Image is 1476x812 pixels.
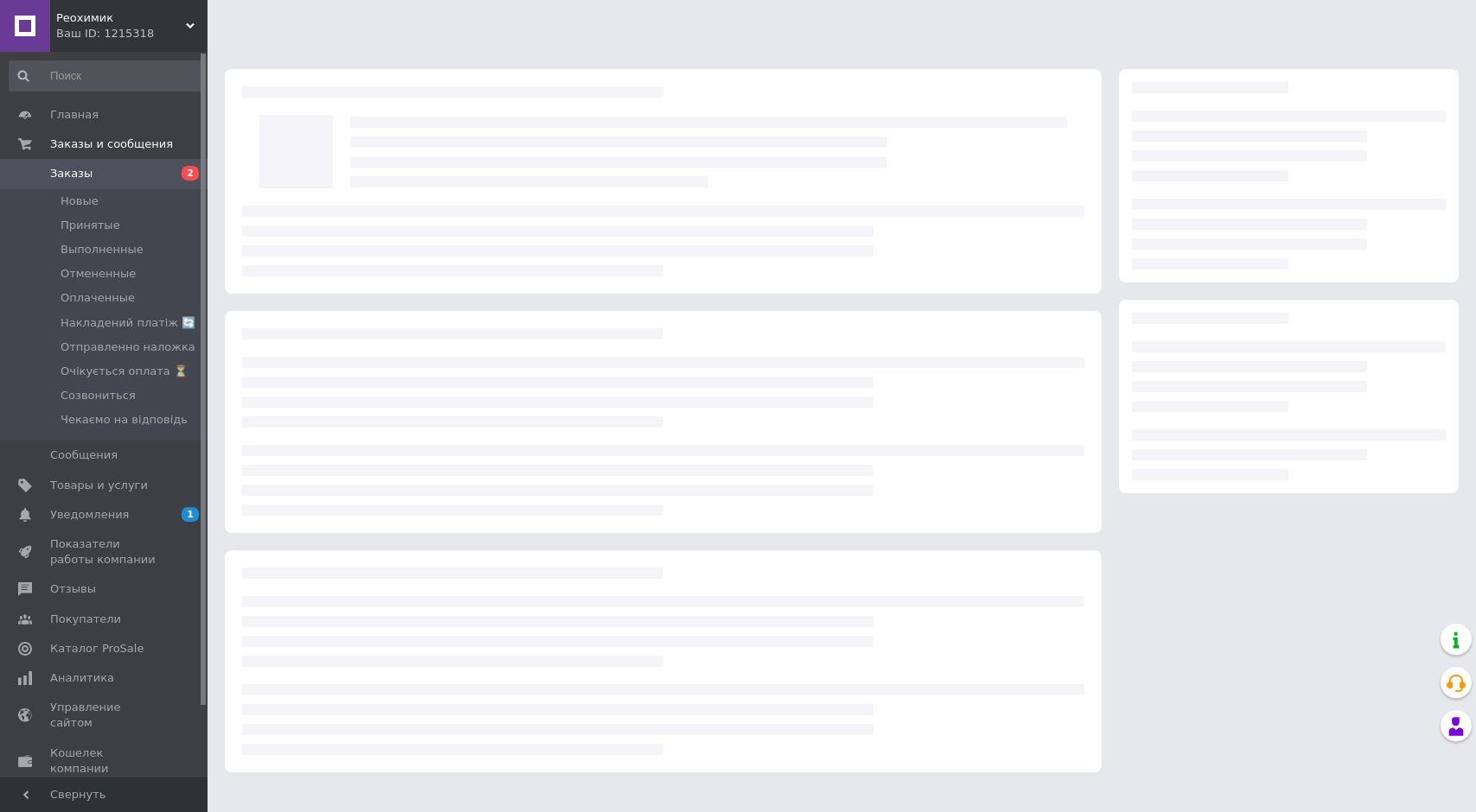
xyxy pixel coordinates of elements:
span: Отправленно наложка [61,339,195,355]
span: Отмененные [61,266,136,282]
span: 2 [182,166,199,181]
span: 1 [182,507,199,522]
span: Управление сайтом [50,700,160,731]
span: Отзывы [50,581,96,597]
span: Заказы и сообщения [50,136,173,152]
span: Накладений платіж 🔄 [61,315,195,331]
span: Новые [61,193,99,209]
span: Реохимик [56,10,186,26]
span: Покупатели [50,612,121,627]
input: Поиск [9,60,204,92]
span: Кошелек компании [50,745,160,777]
span: Заказы [50,166,93,181]
span: Принятые [61,218,120,233]
span: Главная [50,107,99,123]
span: Выполненные [61,242,144,257]
span: Созвониться [61,388,136,403]
span: Каталог ProSale [50,641,144,657]
span: Оплаченные [61,290,135,306]
span: Аналитика [50,670,114,686]
div: Ваш ID: 1215318 [56,26,208,41]
span: Показатели работы компании [50,536,160,568]
span: Очікується оплата ⏳ [61,364,188,379]
span: Уведомления [50,507,129,523]
span: Сообщения [50,447,118,463]
span: Товары и услуги [50,478,148,493]
span: Чекаємо на відповідь [61,412,188,428]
